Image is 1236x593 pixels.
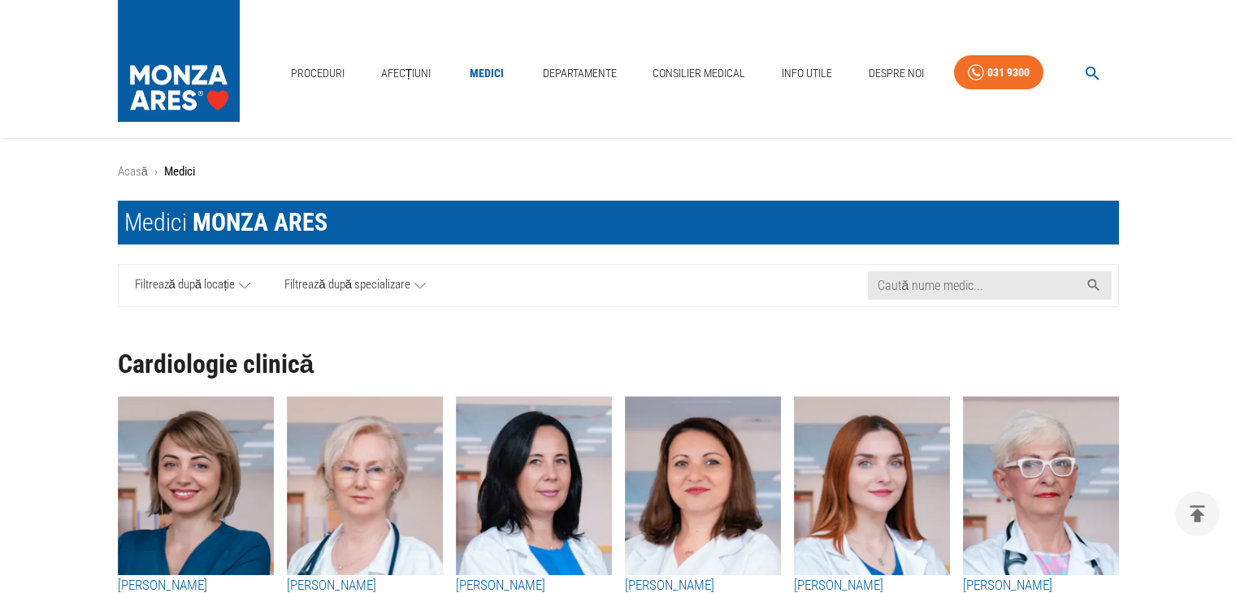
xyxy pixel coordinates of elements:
[135,275,236,296] span: Filtrează după locație
[456,396,612,575] img: Dr. Alexandra Postu
[375,57,438,90] a: Afecțiuni
[987,63,1030,83] div: 031 9300
[287,396,443,575] img: Dr. Dana Constantinescu
[646,57,752,90] a: Consilier Medical
[1175,491,1220,536] button: delete
[118,396,274,575] img: Dr. Silvia Deaconu
[119,265,268,306] a: Filtrează după locație
[118,350,1119,379] h1: Cardiologie clinică
[862,57,930,90] a: Despre Noi
[536,57,623,90] a: Departamente
[963,396,1119,575] img: Dr. Mihaela Rugină
[461,57,513,90] a: Medici
[118,162,1119,181] nav: breadcrumb
[794,396,950,575] img: Dr. Irina Macovei Dorobanțu
[775,57,839,90] a: Info Utile
[284,275,410,296] span: Filtrează după specializare
[154,162,158,181] li: ›
[118,164,148,179] a: Acasă
[164,162,195,181] p: Medici
[625,396,781,575] img: Dr. Raluca Naidin
[954,55,1043,90] a: 031 9300
[267,265,443,306] a: Filtrează după specializare
[193,208,327,236] span: MONZA ARES
[124,207,327,238] div: Medici
[284,57,351,90] a: Proceduri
